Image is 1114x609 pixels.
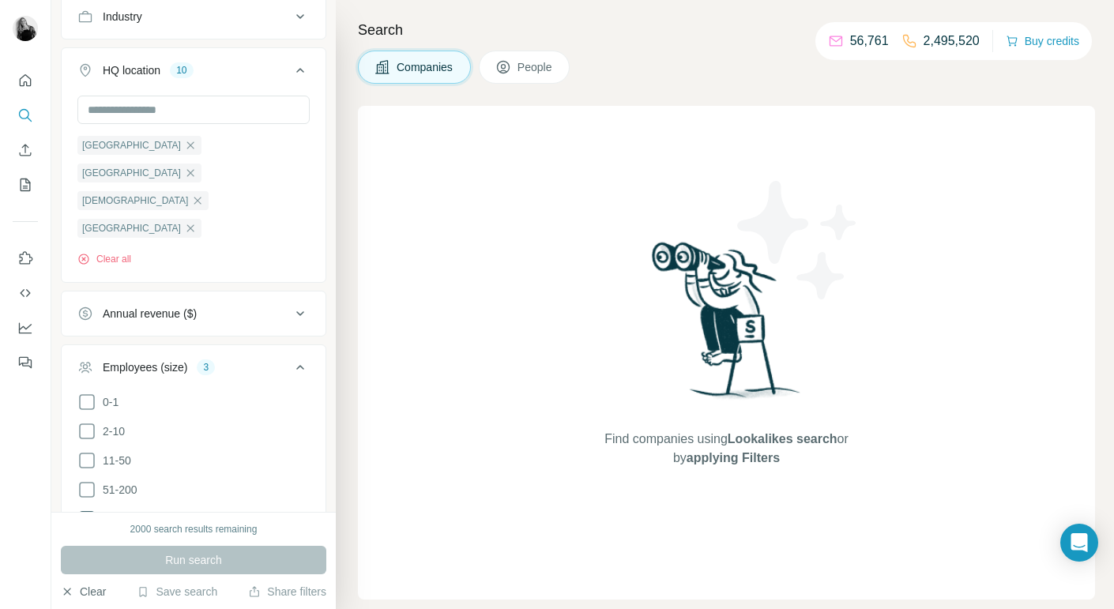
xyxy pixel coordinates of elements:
div: Industry [103,9,142,24]
h4: Search [358,19,1095,41]
button: Share filters [248,584,326,600]
img: Surfe Illustration - Stars [727,169,869,311]
button: Feedback [13,348,38,377]
button: Quick start [13,66,38,95]
div: Annual revenue ($) [103,306,197,321]
div: 2000 search results remaining [130,522,258,536]
span: 11-50 [96,453,131,468]
img: Surfe Illustration - Woman searching with binoculars [645,238,809,414]
p: 2,495,520 [924,32,980,51]
div: 3 [197,360,215,374]
span: 201-500 [96,511,143,527]
button: Save search [137,584,217,600]
button: Annual revenue ($) [62,295,326,333]
span: Lookalikes search [728,432,837,445]
button: Buy credits [1006,30,1079,52]
div: Employees (size) [103,359,187,375]
button: Search [13,101,38,130]
span: [GEOGRAPHIC_DATA] [82,138,181,152]
span: Find companies using or by [600,430,852,468]
button: HQ location10 [62,51,326,96]
div: HQ location [103,62,160,78]
span: 51-200 [96,482,137,498]
button: Clear all [77,252,131,266]
span: applying Filters [687,451,780,464]
div: 10 [170,63,193,77]
span: 0-1 [96,394,119,410]
span: People [517,59,554,75]
span: [GEOGRAPHIC_DATA] [82,221,181,235]
button: Dashboard [13,314,38,342]
p: 56,761 [850,32,889,51]
button: Use Surfe API [13,279,38,307]
button: Clear [61,584,106,600]
img: Avatar [13,16,38,41]
span: [DEMOGRAPHIC_DATA] [82,194,188,208]
button: Enrich CSV [13,136,38,164]
span: [GEOGRAPHIC_DATA] [82,166,181,180]
button: Use Surfe on LinkedIn [13,244,38,273]
span: Companies [397,59,454,75]
div: Open Intercom Messenger [1060,524,1098,562]
button: My lists [13,171,38,199]
button: Employees (size)3 [62,348,326,393]
span: 2-10 [96,423,125,439]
